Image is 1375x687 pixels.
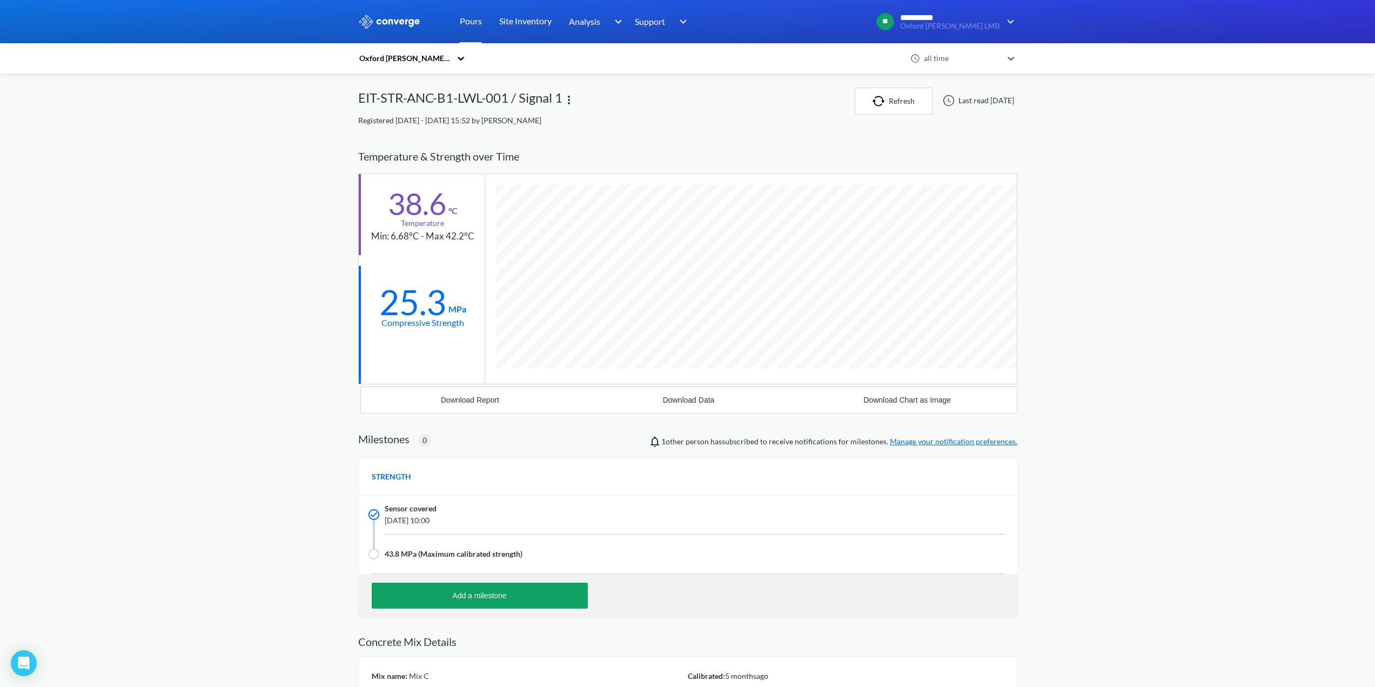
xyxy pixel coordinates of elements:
[385,515,874,526] span: [DATE] 10:00
[921,52,1002,64] div: all time
[358,52,451,64] div: Oxford [PERSON_NAME] LMB
[358,432,410,445] h2: Milestones
[379,289,446,316] div: 25.3
[372,671,407,681] span: Mix name:
[890,437,1017,446] a: Manage your notification preferences.
[607,15,625,28] img: downArrow.svg
[385,548,522,560] span: 43.8 MPa (Maximum calibrated strength)
[422,435,427,446] span: 0
[361,387,580,413] button: Download Report
[663,396,715,404] div: Download Data
[358,635,1017,648] h2: Concrete Mix Details
[358,116,541,125] span: Registered [DATE] - [DATE] 15:52 by [PERSON_NAME]
[579,387,798,413] button: Download Data
[371,229,474,244] div: Min: 6.68°C - Max 42.2°C
[401,217,444,229] div: Temperature
[358,139,1017,174] div: Temperature & Strength over Time
[1000,15,1017,28] img: downArrow.svg
[635,15,665,28] span: Support
[562,94,575,106] img: more.svg
[855,88,933,115] button: Refresh
[910,54,920,63] img: icon-clock.svg
[688,671,725,681] span: Calibrated:
[358,88,562,115] div: EIT-STR-ANC-B1-LWL-001 / Signal 1
[725,671,768,681] span: 5 months ago
[900,22,1000,30] span: Oxford [PERSON_NAME] LMB
[673,15,690,28] img: downArrow.svg
[358,15,421,29] img: logo_ewhite.svg
[372,471,411,483] span: STRENGTH
[798,387,1017,413] button: Download Chart as Image
[661,436,1017,448] span: person has subscribed to receive notifications for milestones.
[863,396,951,404] div: Download Chart as Image
[661,437,684,446] span: Nathan Rogers
[937,94,1017,107] div: Last read [DATE]
[441,396,499,404] div: Download Report
[11,650,37,676] div: Open Intercom Messenger
[381,316,464,329] div: Compressive Strength
[388,190,446,217] div: 38.6
[873,96,889,106] img: icon-refresh.svg
[569,15,600,28] span: Analysis
[385,503,437,515] span: Sensor covered
[407,671,429,681] span: Mix C
[648,435,661,448] img: notifications-icon.svg
[372,583,588,609] button: Add a milestone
